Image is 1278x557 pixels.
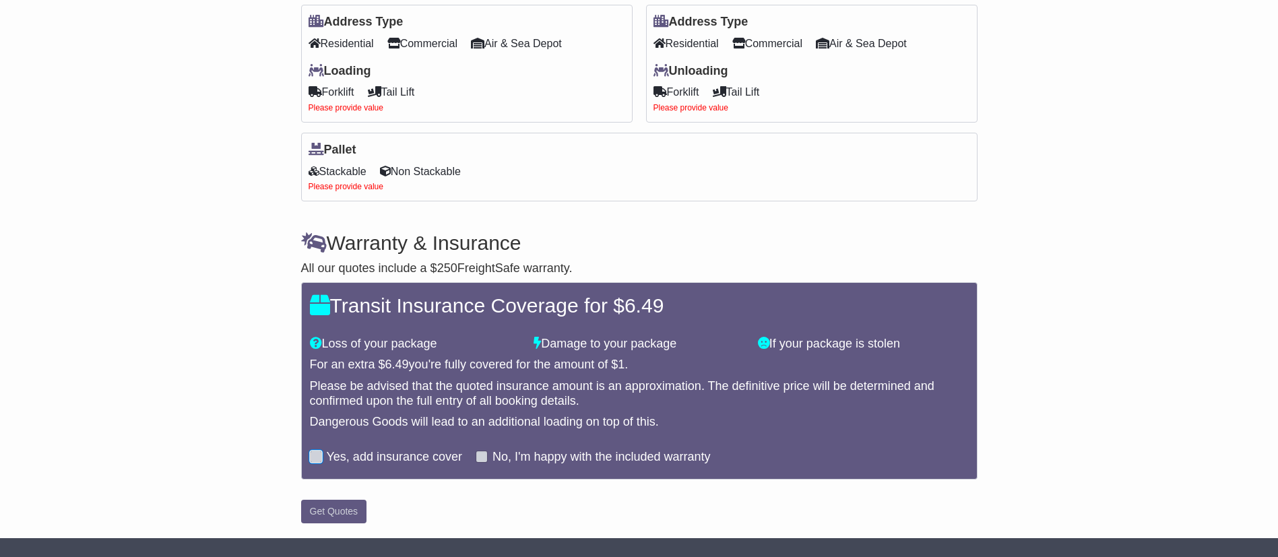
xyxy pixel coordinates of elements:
[310,415,969,430] div: Dangerous Goods will lead to an additional loading on top of this.
[653,15,748,30] label: Address Type
[303,337,528,352] div: Loss of your package
[618,358,625,371] span: 1
[309,161,366,182] span: Stackable
[310,358,969,372] div: For an extra $ you're fully covered for the amount of $ .
[713,81,760,102] span: Tail Lift
[653,64,728,79] label: Unloading
[732,33,802,54] span: Commercial
[309,33,374,54] span: Residential
[368,81,415,102] span: Tail Lift
[437,261,457,275] span: 250
[385,358,409,371] span: 6.49
[751,337,976,352] div: If your package is stolen
[327,450,462,465] label: Yes, add insurance cover
[625,294,664,317] span: 6.49
[471,33,562,54] span: Air & Sea Depot
[492,450,711,465] label: No, I'm happy with the included warranty
[309,143,356,158] label: Pallet
[310,294,969,317] h4: Transit Insurance Coverage for $
[653,33,719,54] span: Residential
[816,33,907,54] span: Air & Sea Depot
[301,500,367,523] button: Get Quotes
[653,81,699,102] span: Forklift
[653,103,970,112] div: Please provide value
[380,161,461,182] span: Non Stackable
[309,15,404,30] label: Address Type
[309,81,354,102] span: Forklift
[309,182,970,191] div: Please provide value
[310,379,969,408] div: Please be advised that the quoted insurance amount is an approximation. The definitive price will...
[301,261,978,276] div: All our quotes include a $ FreightSafe warranty.
[309,103,625,112] div: Please provide value
[309,64,371,79] label: Loading
[387,33,457,54] span: Commercial
[527,337,751,352] div: Damage to your package
[301,232,978,254] h4: Warranty & Insurance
